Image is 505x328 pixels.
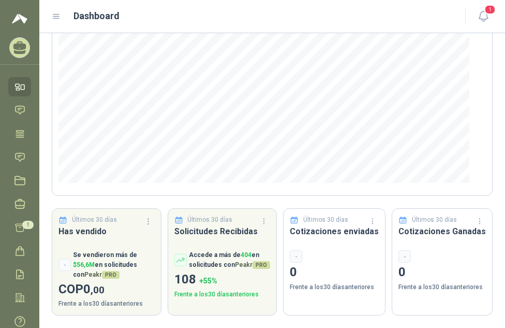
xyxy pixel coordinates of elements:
p: Frente a los 30 días anteriores [398,282,486,292]
h3: Cotizaciones Ganadas [398,225,486,238]
span: $ 56,6M [73,261,95,268]
span: 1 [22,221,34,229]
h3: Has vendido [58,225,155,238]
p: 108 [174,270,271,290]
p: Frente a los 30 días anteriores [174,290,271,300]
p: Últimos 30 días [72,215,117,225]
div: - [290,250,302,263]
p: Últimos 30 días [187,215,232,225]
span: + 55 % [199,277,217,285]
span: PRO [102,271,120,279]
a: 1 [8,218,31,237]
h1: Dashboard [73,9,120,23]
p: 0 [290,263,379,282]
p: 0 [398,263,486,282]
p: Frente a los 30 días anteriores [290,282,379,292]
span: Peakr [235,261,270,268]
span: 1 [484,5,496,15]
button: 1 [474,7,493,26]
div: - [398,250,411,263]
p: Frente a los 30 días anteriores [58,299,155,309]
div: - [58,259,71,271]
span: 0 [83,282,105,296]
p: Últimos 30 días [412,215,457,225]
p: Se vendieron más de en solicitudes con [73,250,155,280]
span: PRO [252,261,270,269]
span: 404 [241,251,251,259]
h3: Solicitudes Recibidas [174,225,271,238]
p: COP [58,280,155,300]
img: Logo peakr [12,12,27,25]
span: Peakr [84,271,120,278]
span: ,00 [91,284,105,296]
p: Accede a más de en solicitudes con [189,250,271,270]
h3: Cotizaciones enviadas [290,225,379,238]
p: Últimos 30 días [303,215,348,225]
